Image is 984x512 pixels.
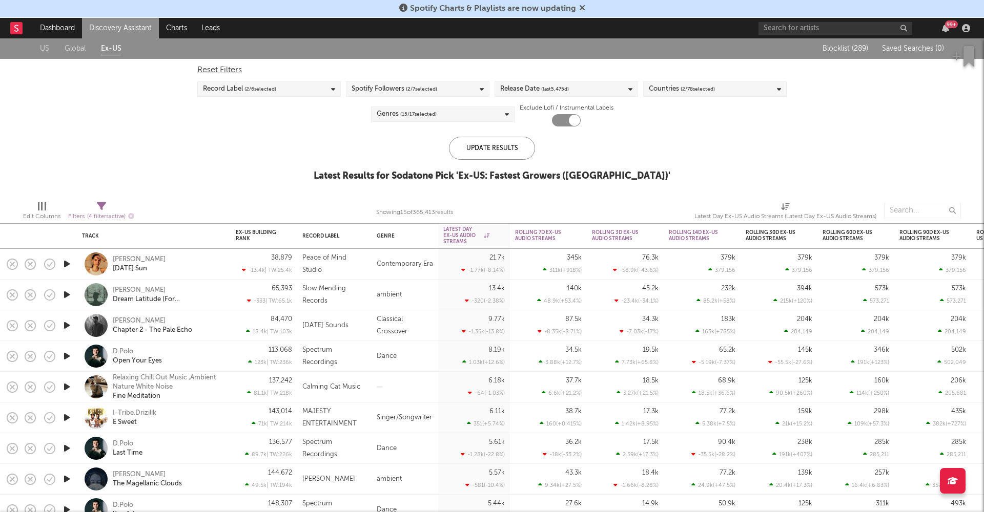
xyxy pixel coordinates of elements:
[23,210,60,223] div: Edit Columns
[537,297,582,304] div: 48.9k ( +53.4 % )
[798,377,812,384] div: 125k
[197,64,787,76] div: Reset Filters
[718,439,735,445] div: 90.4k
[692,359,735,366] div: -5.19k ( -7.37 % )
[302,252,366,276] div: Peace of Mind Studio
[302,381,360,393] div: Calming Cat Music
[410,5,576,13] span: Spotify Charts & Playlists are now updating
[269,377,292,384] div: 137,242
[489,439,505,445] div: 5.61k
[515,229,566,242] div: Rolling 7D Ex-US Audio Streams
[798,500,812,507] div: 125k
[874,439,889,445] div: 285k
[268,470,292,476] div: 144,672
[314,170,670,182] div: Latest Results for Sodatone Pick ' Ex-US: Fastest Growers ([GEOGRAPHIC_DATA]) '
[937,359,966,366] div: 502,049
[669,229,720,242] div: Rolling 14D Ex-US Audio Streams
[372,249,438,280] div: Contemporary Era
[113,479,182,488] div: The Magellanic Clouds
[236,482,292,488] div: 49.5k | TW: 194k
[113,356,162,366] div: Open Your Eyes
[935,45,944,52] span: ( 0 )
[694,210,876,223] div: Latest Day Ex-US Audio Streams (Latest Day Ex-US Audio Streams)
[567,254,582,261] div: 345k
[538,328,582,335] div: -8.35k ( -8.71 % )
[113,501,133,510] a: D.Polo
[400,108,437,120] span: ( 15 / 17 selected)
[113,373,223,392] a: Relaxing Chill Out Music ,Ambient Nature White Noise
[616,451,659,458] div: 2.59k ( +17.3 % )
[236,420,292,427] div: 71k | TW: 214k
[798,470,812,476] div: 139k
[874,408,889,415] div: 298k
[721,316,735,323] div: 183k
[377,108,437,120] div: Genres
[113,295,223,304] div: Dream Latitude (For [PERSON_NAME])
[938,390,966,396] div: 205,681
[720,408,735,415] div: 77.2k
[823,229,874,242] div: Rolling 60D Ex-US Audio Streams
[542,390,582,396] div: 6.6k ( +21.2 % )
[372,341,438,372] div: Dance
[951,439,966,445] div: 285k
[236,451,292,458] div: 89.7k | TW: 226k
[565,408,582,415] div: 38.7k
[489,254,505,261] div: 21.7k
[538,482,582,488] div: 9.34k ( +27.5 % )
[613,267,659,273] div: -58.9k ( -43.6 % )
[942,24,949,32] button: 99+
[113,326,192,335] a: Chapter 2 - The Pale Echo
[874,316,889,323] div: 204k
[579,5,585,13] span: Dismiss
[302,283,366,307] div: Slow Mending Records
[302,406,366,430] div: MAJESTY ENTERTAINMENT
[945,20,958,28] div: 99 +
[642,254,659,261] div: 76.3k
[113,470,166,479] a: [PERSON_NAME]
[875,285,889,292] div: 573k
[65,42,86,55] a: Global
[874,377,889,384] div: 160k
[269,408,292,415] div: 143,014
[863,451,889,458] div: 285,211
[884,203,961,218] input: Search...
[746,229,797,242] div: Rolling 30D Ex-US Audio Streams
[642,285,659,292] div: 45.2k
[772,451,812,458] div: 191k ( +407 % )
[113,409,156,418] a: I-Tribe,Drizilik
[489,470,505,476] div: 5.57k
[372,280,438,310] div: ambient
[681,83,715,95] span: ( 2 / 78 selected)
[952,285,966,292] div: 573k
[882,45,944,52] span: Saved Searches
[352,83,437,95] div: Spotify Followers
[852,45,868,52] span: ( 289 )
[462,359,505,366] div: 1.03k ( +12.6 % )
[488,500,505,507] div: 5.44k
[951,254,966,261] div: 379k
[696,297,735,304] div: 85.2k ( +58 % )
[620,328,659,335] div: -7.03k ( -17 % )
[82,18,159,38] a: Discovery Assistant
[236,267,292,273] div: -13.4k | TW: 25.4k
[101,42,121,55] a: Ex-US
[541,83,569,95] span: (last 5,475 d)
[272,285,292,292] div: 65,393
[642,470,659,476] div: 18.4k
[269,439,292,445] div: 136,577
[543,451,582,458] div: -18k ( -33.2 % )
[643,408,659,415] div: 17.3k
[874,347,889,353] div: 346k
[113,286,166,295] div: [PERSON_NAME]
[592,229,643,242] div: Rolling 3D Ex-US Audio Streams
[302,233,351,239] div: Record Label
[268,500,292,507] div: 148,307
[159,18,194,38] a: Charts
[721,285,735,292] div: 232k
[850,390,889,396] div: 114k ( +250 % )
[302,344,366,369] div: Spectrum Recordings
[823,45,868,52] span: Blocklist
